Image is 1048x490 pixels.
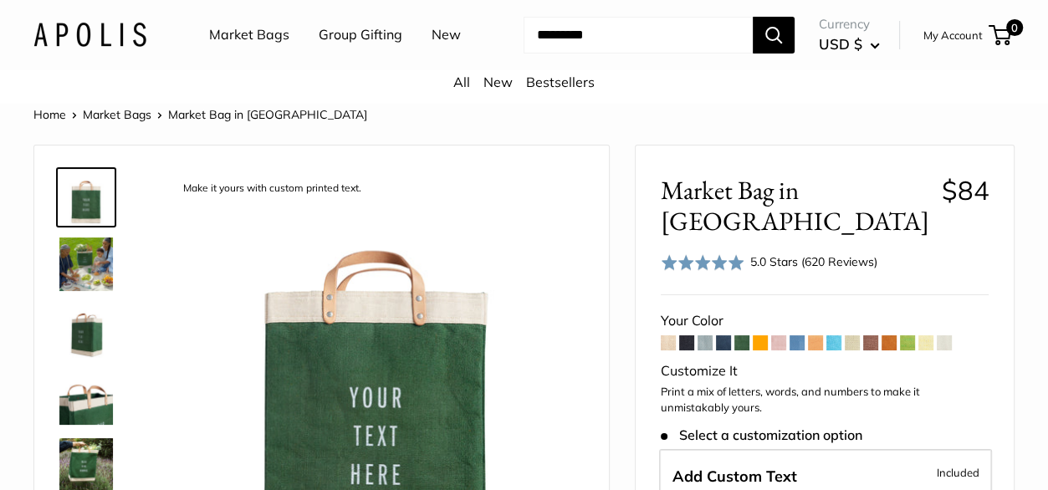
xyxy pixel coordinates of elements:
[33,107,66,122] a: Home
[319,23,402,48] a: Group Gifting
[750,253,877,271] div: 5.0 Stars (620 Reviews)
[923,25,983,45] a: My Account
[661,427,862,443] span: Select a customization option
[819,13,880,36] span: Currency
[526,74,595,90] a: Bestsellers
[59,171,113,224] img: description_Make it yours with custom printed text.
[56,234,116,294] a: Market Bag in Field Green
[753,17,795,54] button: Search
[661,309,989,334] div: Your Color
[672,467,797,486] span: Add Custom Text
[432,23,461,48] a: New
[661,384,989,416] p: Print a mix of letters, words, and numbers to make it unmistakably yours.
[56,301,116,361] a: Market Bag in Field Green
[33,104,367,125] nav: Breadcrumb
[59,304,113,358] img: Market Bag in Field Green
[56,368,116,428] a: description_Take it anywhere with easy-grip handles.
[661,175,929,237] span: Market Bag in [GEOGRAPHIC_DATA]
[1006,19,1023,36] span: 0
[59,371,113,425] img: description_Take it anywhere with easy-grip handles.
[33,23,146,47] img: Apolis
[937,462,979,482] span: Included
[56,167,116,227] a: description_Make it yours with custom printed text.
[209,23,289,48] a: Market Bags
[661,250,878,274] div: 5.0 Stars (620 Reviews)
[168,107,367,122] span: Market Bag in [GEOGRAPHIC_DATA]
[990,25,1011,45] a: 0
[819,31,880,58] button: USD $
[819,35,862,53] span: USD $
[524,17,753,54] input: Search...
[175,177,370,200] div: Make it yours with custom printed text.
[483,74,513,90] a: New
[453,74,470,90] a: All
[661,359,989,384] div: Customize It
[83,107,151,122] a: Market Bags
[59,237,113,291] img: Market Bag in Field Green
[942,174,989,207] span: $84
